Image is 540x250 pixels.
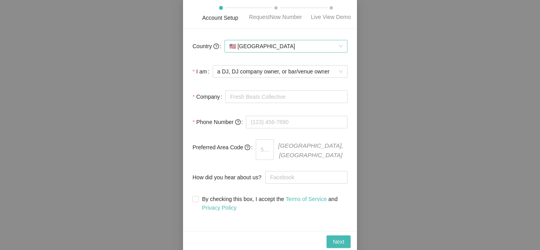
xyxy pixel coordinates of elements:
[193,64,213,79] label: I am
[193,42,219,51] span: Country
[199,195,347,212] span: By checking this box, I accept the and
[202,205,236,211] a: Privacy Policy
[229,43,236,49] span: 🇺🇸
[265,171,347,184] input: How did you hear about us?
[225,90,347,103] input: Company
[217,66,343,77] span: a DJ, DJ company owner, or bar/venue owner
[274,139,347,160] span: [GEOGRAPHIC_DATA], [GEOGRAPHIC_DATA]
[196,118,240,126] span: Phone Number
[213,43,219,49] span: question-circle
[202,13,238,22] div: Account Setup
[311,13,351,21] div: Live View Demo
[245,145,250,150] span: question-circle
[193,89,225,105] label: Company
[235,119,241,125] span: question-circle
[285,196,327,202] a: Terms of Service
[256,139,274,160] input: 510
[333,237,344,246] span: Next
[229,40,343,52] span: [GEOGRAPHIC_DATA]
[249,13,302,21] div: RequestNow Number
[193,143,250,152] span: Preferred Area Code
[193,169,265,185] label: How did you hear about us?
[246,116,347,128] input: (123) 456-7890
[327,235,351,248] button: Next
